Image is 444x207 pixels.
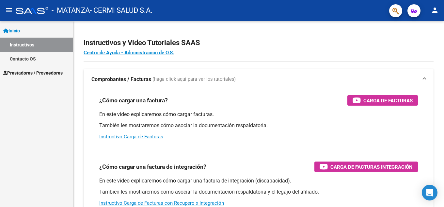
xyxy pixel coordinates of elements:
button: Carga de Facturas Integración [314,162,418,172]
a: Instructivo Carga de Facturas con Recupero x Integración [99,200,224,206]
p: También les mostraremos cómo asociar la documentación respaldatoria y el legajo del afiliado. [99,188,418,196]
mat-icon: person [431,6,439,14]
span: Carga de Facturas Integración [330,163,413,171]
p: También les mostraremos cómo asociar la documentación respaldatoria. [99,122,418,129]
strong: Comprobantes / Facturas [91,76,151,83]
h3: ¿Cómo cargar una factura? [99,96,168,105]
h3: ¿Cómo cargar una factura de integración? [99,162,206,171]
p: En este video explicaremos cómo cargar una factura de integración (discapacidad). [99,177,418,184]
p: En este video explicaremos cómo cargar facturas. [99,111,418,118]
div: Open Intercom Messenger [422,185,437,200]
span: - CERMI SALUD S.A. [90,3,152,18]
mat-expansion-panel-header: Comprobantes / Facturas (haga click aquí para ver los tutoriales) [84,69,434,90]
a: Instructivo Carga de Facturas [99,134,163,140]
span: Inicio [3,27,20,34]
a: Centro de Ayuda - Administración de O.S. [84,50,174,56]
mat-icon: menu [5,6,13,14]
h2: Instructivos y Video Tutoriales SAAS [84,37,434,49]
span: (haga click aquí para ver los tutoriales) [152,76,236,83]
button: Carga de Facturas [347,95,418,106]
span: Prestadores / Proveedores [3,69,63,77]
span: Carga de Facturas [363,96,413,105]
span: - MATANZA [52,3,90,18]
